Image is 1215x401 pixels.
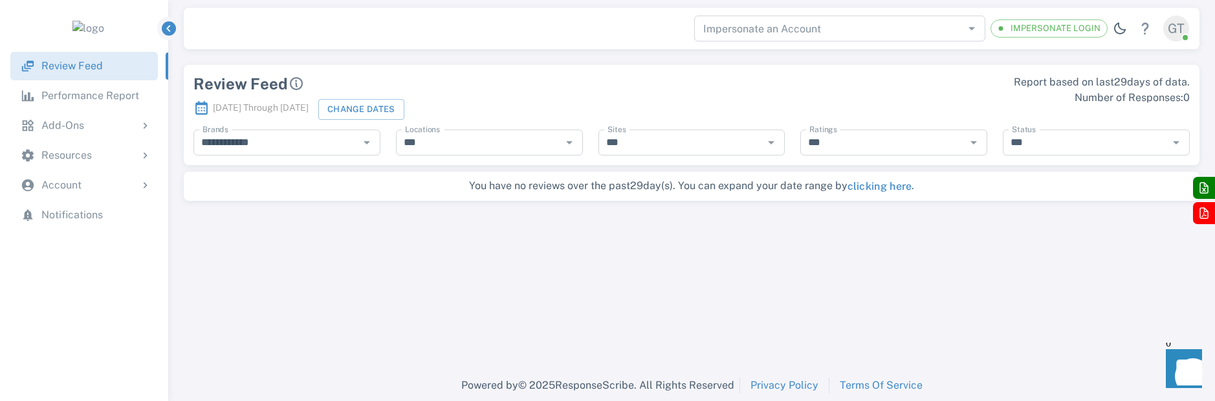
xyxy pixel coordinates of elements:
[10,52,158,80] a: Review Feed
[358,133,376,152] button: Open
[72,21,104,36] img: logo
[193,96,309,120] p: [DATE] Through [DATE]
[10,171,158,200] div: Account
[699,90,1190,106] p: Number of Responses: 0
[1012,124,1036,135] label: Status
[1004,22,1107,35] span: Impersonate Login
[10,111,158,140] div: Add-Ons
[1193,177,1215,199] button: Export to Excel
[202,124,228,135] label: Brands
[41,148,92,163] p: Resources
[699,74,1190,90] p: Report based on last 29 days of data.
[318,99,404,120] button: Change Dates
[193,74,684,93] div: Review Feed
[405,124,440,135] label: Locations
[809,124,837,135] label: Ratings
[10,201,158,229] a: Notifications
[41,88,139,104] p: Performance Report
[840,378,923,393] a: Terms Of Service
[965,133,983,152] button: Open
[848,179,912,194] button: clicking here
[762,133,780,152] button: Open
[1167,133,1185,152] button: Open
[607,124,626,135] label: Sites
[41,207,103,223] p: Notifications
[560,133,578,152] button: Open
[41,58,103,74] p: Review Feed
[10,141,158,170] div: Resources
[963,19,981,38] button: Open
[1163,16,1189,41] div: GT
[190,178,1193,194] p: You have no reviews over the past 29 day(s). You can expand your date range by .
[1193,202,1215,224] button: Export to PDF
[1154,343,1209,398] iframe: Front Chat
[10,82,158,110] a: Performance Report
[461,378,734,393] p: Powered by © 2025 ResponseScribe. All Rights Reserved
[41,118,84,133] p: Add-Ons
[1132,16,1158,41] a: Help Center
[750,378,818,393] a: Privacy Policy
[41,178,82,193] p: Account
